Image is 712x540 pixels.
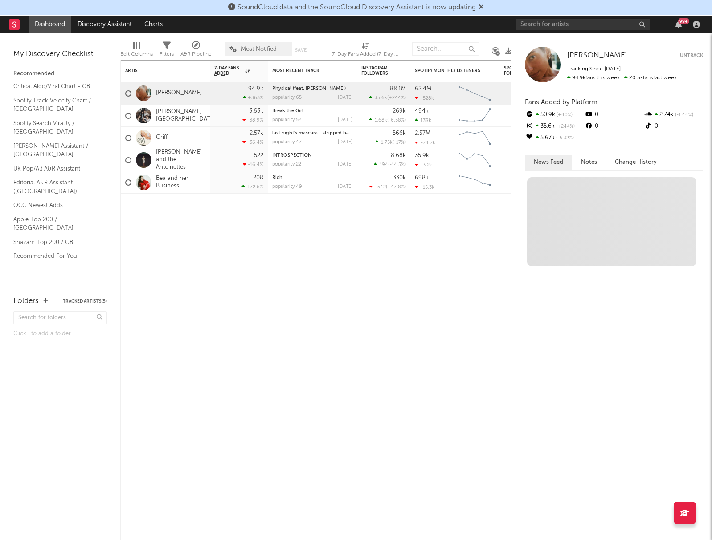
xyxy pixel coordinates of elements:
[272,68,339,73] div: Most Recent Track
[13,49,107,60] div: My Discovery Checklist
[680,51,703,60] button: Untrack
[516,19,650,30] input: Search for artists
[237,4,476,11] span: SoundCloud data and the SoundCloud Discovery Assistant is now updating
[13,311,107,324] input: Search for folders...
[272,175,352,180] div: Rich
[180,38,212,64] div: A&R Pipeline
[156,89,202,97] a: [PERSON_NAME]
[391,153,406,158] div: 8.68k
[272,131,352,136] div: last night's mascara - stripped back version
[390,86,406,92] div: 88.1M
[156,108,216,123] a: [PERSON_NAME][GEOGRAPHIC_DATA]
[243,162,263,167] div: -16.4 %
[295,48,307,53] button: Save
[455,149,495,171] svg: Chart title
[415,68,482,73] div: Spotify Monthly Listeners
[678,18,689,24] div: 99 +
[338,118,352,122] div: [DATE]
[555,136,574,141] span: -5.32 %
[525,99,597,106] span: Fans Added by Platform
[504,65,535,76] div: Spotify Followers
[250,130,263,136] div: 2.57k
[272,162,301,167] div: popularity: 22
[525,109,584,121] div: 50.9k
[156,149,205,171] a: [PERSON_NAME] and the Antoinettes
[13,178,98,196] a: Editorial A&R Assistant ([GEOGRAPHIC_DATA])
[243,95,263,101] div: +363 %
[393,175,406,181] div: 330k
[13,329,107,339] div: Click to add a folder.
[674,113,693,118] span: -1.44 %
[389,96,405,101] span: +244 %
[248,86,263,92] div: 94.9k
[525,132,584,144] div: 5.67k
[29,16,71,33] a: Dashboard
[415,108,429,114] div: 494k
[525,121,584,132] div: 35.6k
[415,130,430,136] div: 2.57M
[338,140,352,145] div: [DATE]
[13,69,107,79] div: Recommended
[415,162,432,168] div: -3.2k
[254,153,263,158] div: 522
[381,140,393,145] span: 1.75k
[415,118,431,123] div: 138k
[606,155,666,170] button: Change History
[644,121,703,132] div: 0
[387,185,405,190] span: +47.8 %
[180,49,212,60] div: A&R Pipeline
[272,95,302,100] div: popularity: 65
[644,109,703,121] div: 2.74k
[63,299,107,304] button: Tracked Artists(5)
[393,130,406,136] div: 566k
[13,96,98,114] a: Spotify Track Velocity Chart / [GEOGRAPHIC_DATA]
[338,184,352,189] div: [DATE]
[572,155,606,170] button: Notes
[160,49,174,60] div: Filters
[455,82,495,105] svg: Chart title
[361,65,393,76] div: Instagram Followers
[415,184,434,190] div: -15.3k
[272,131,372,136] a: last night's mascara - stripped back version
[13,251,98,261] a: Recommended For You
[241,184,263,190] div: +72.6 %
[375,118,387,123] span: 1.68k
[375,96,387,101] span: 35.6k
[249,108,263,114] div: 3.63k
[272,118,301,122] div: popularity: 52
[369,95,406,101] div: ( )
[272,109,352,114] div: Break the Girl
[415,95,434,101] div: -528k
[13,81,98,91] a: Critical Algo/Viral Chart - GB
[369,117,406,123] div: ( )
[567,52,627,59] span: [PERSON_NAME]
[375,139,406,145] div: ( )
[13,164,98,174] a: UK Pop/Alt A&R Assistant
[412,42,479,56] input: Search...
[160,38,174,64] div: Filters
[415,140,435,146] div: -74.7k
[13,296,39,307] div: Folders
[120,38,153,64] div: Edit Columns
[71,16,138,33] a: Discovery Assistant
[332,49,399,60] div: 7-Day Fans Added (7-Day Fans Added)
[415,175,429,181] div: 698k
[389,162,405,167] span: -14.5 %
[272,140,302,145] div: popularity: 47
[567,51,627,60] a: [PERSON_NAME]
[272,86,346,91] a: Physical (feat. [PERSON_NAME])
[156,175,205,190] a: Bea and her Business
[375,185,386,190] span: -542
[214,65,243,76] span: 7-Day Fans Added
[241,46,277,52] span: Most Notified
[272,184,302,189] div: popularity: 49
[13,215,98,233] a: Apple Top 200 / [GEOGRAPHIC_DATA]
[415,86,431,92] div: 62.4M
[369,184,406,190] div: ( )
[555,124,575,129] span: +244 %
[242,117,263,123] div: -38.9 %
[125,68,192,73] div: Artist
[567,75,620,81] span: 94.9k fans this week
[455,127,495,149] svg: Chart title
[338,162,352,167] div: [DATE]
